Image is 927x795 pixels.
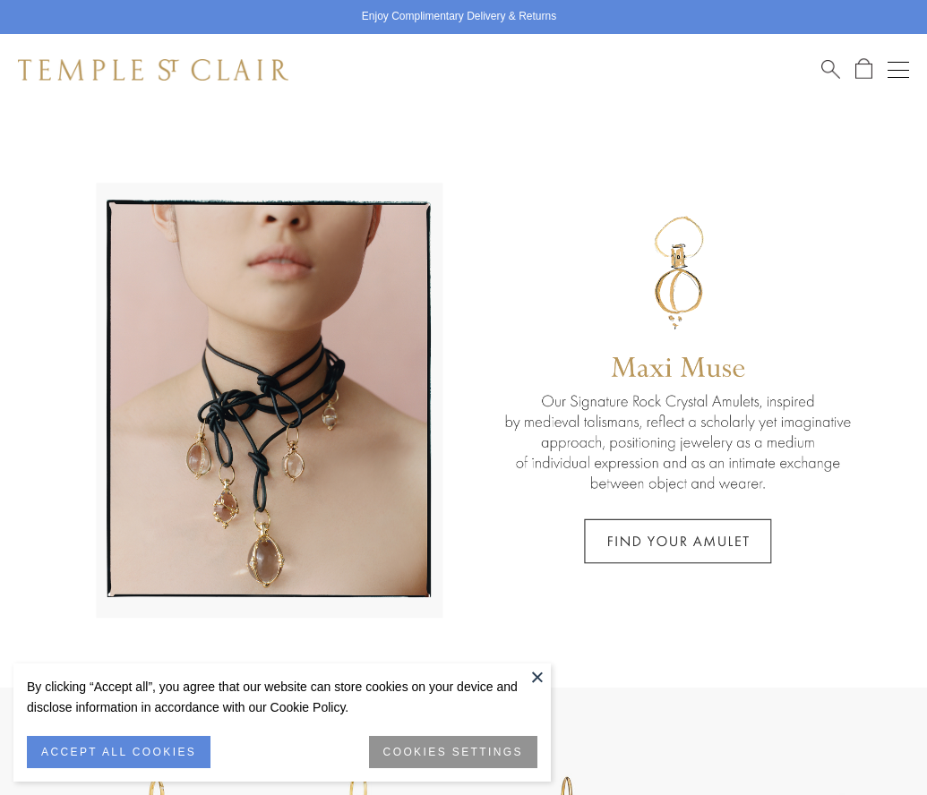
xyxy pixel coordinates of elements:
button: Open navigation [888,59,909,81]
p: Enjoy Complimentary Delivery & Returns [362,8,556,26]
button: ACCEPT ALL COOKIES [27,736,210,768]
a: Search [821,58,840,81]
a: Open Shopping Bag [855,58,872,81]
div: By clicking “Accept all”, you agree that our website can store cookies on your device and disclos... [27,677,537,718]
button: COOKIES SETTINGS [369,736,537,768]
img: Temple St. Clair [18,59,288,81]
